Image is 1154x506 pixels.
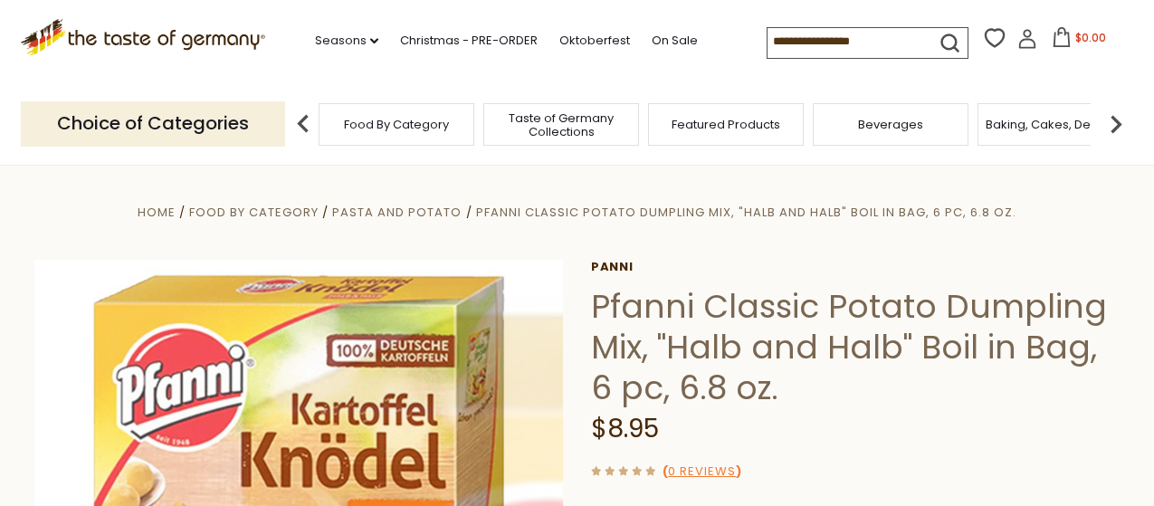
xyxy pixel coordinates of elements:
a: Panni [591,260,1121,274]
img: next arrow [1098,106,1134,142]
a: Food By Category [189,204,319,221]
a: Food By Category [344,118,449,131]
a: Pasta and Potato [332,204,462,221]
button: $0.00 [1041,27,1118,54]
a: Pfanni Classic Potato Dumpling Mix, "Halb and Halb" Boil in Bag, 6 pc, 6.8 oz. [476,204,1016,221]
a: On Sale [652,31,698,51]
a: Taste of Germany Collections [489,111,634,138]
span: $0.00 [1075,30,1106,45]
p: Choice of Categories [21,101,285,146]
a: Baking, Cakes, Desserts [986,118,1126,131]
a: Oktoberfest [559,31,630,51]
span: $8.95 [591,411,659,446]
a: Seasons [315,31,378,51]
a: Christmas - PRE-ORDER [400,31,538,51]
a: Beverages [858,118,923,131]
a: Featured Products [672,118,780,131]
a: Home [138,204,176,221]
a: 0 Reviews [668,463,736,482]
span: ( ) [663,463,741,480]
h1: Pfanni Classic Potato Dumpling Mix, "Halb and Halb" Boil in Bag, 6 pc, 6.8 oz. [591,286,1121,408]
img: previous arrow [285,106,321,142]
